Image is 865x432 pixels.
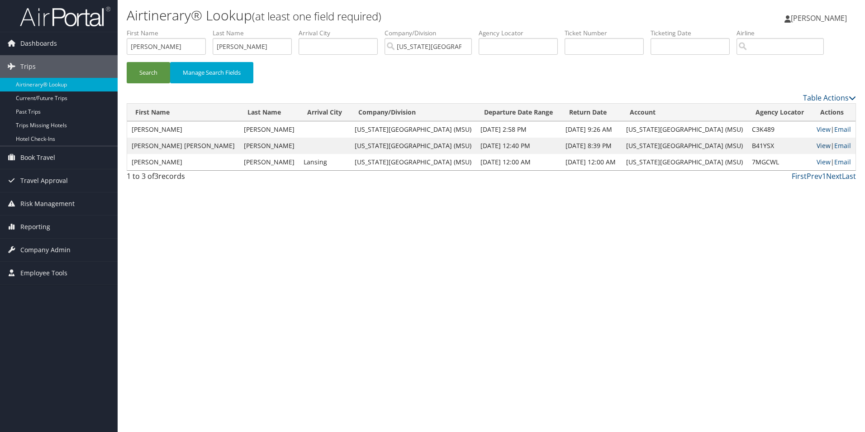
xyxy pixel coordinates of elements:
[154,171,158,181] span: 3
[737,29,831,38] label: Airline
[812,104,855,121] th: Actions
[350,104,476,121] th: Company/Division
[20,55,36,78] span: Trips
[834,141,851,150] a: Email
[20,216,50,238] span: Reporting
[127,6,613,25] h1: Airtinerary® Lookup
[561,121,622,138] td: [DATE] 9:26 AM
[127,29,213,38] label: First Name
[826,171,842,181] a: Next
[747,154,812,170] td: 7MGCWL
[20,239,71,261] span: Company Admin
[622,154,747,170] td: [US_STATE][GEOGRAPHIC_DATA] (MSU)
[817,158,831,166] a: View
[127,138,239,154] td: [PERSON_NAME] [PERSON_NAME]
[651,29,737,38] label: Ticketing Date
[20,262,67,284] span: Employee Tools
[812,154,855,170] td: |
[350,121,476,138] td: [US_STATE][GEOGRAPHIC_DATA] (MSU)
[127,62,170,83] button: Search
[747,121,812,138] td: C3K489
[817,141,831,150] a: View
[299,104,350,121] th: Arrival City: activate to sort column ascending
[239,121,299,138] td: [PERSON_NAME]
[622,104,747,121] th: Account: activate to sort column ascending
[239,138,299,154] td: [PERSON_NAME]
[822,171,826,181] a: 1
[565,29,651,38] label: Ticket Number
[350,138,476,154] td: [US_STATE][GEOGRAPHIC_DATA] (MSU)
[561,138,622,154] td: [DATE] 8:39 PM
[817,125,831,134] a: View
[812,121,855,138] td: |
[622,121,747,138] td: [US_STATE][GEOGRAPHIC_DATA] (MSU)
[561,104,622,121] th: Return Date: activate to sort column ascending
[561,154,622,170] td: [DATE] 12:00 AM
[476,154,561,170] td: [DATE] 12:00 AM
[476,138,561,154] td: [DATE] 12:40 PM
[842,171,856,181] a: Last
[792,171,807,181] a: First
[622,138,747,154] td: [US_STATE][GEOGRAPHIC_DATA] (MSU)
[784,5,856,32] a: [PERSON_NAME]
[239,104,299,121] th: Last Name: activate to sort column ascending
[20,146,55,169] span: Book Travel
[213,29,299,38] label: Last Name
[747,138,812,154] td: B41YSX
[239,154,299,170] td: [PERSON_NAME]
[170,62,253,83] button: Manage Search Fields
[299,154,350,170] td: Lansing
[127,121,239,138] td: [PERSON_NAME]
[20,32,57,55] span: Dashboards
[127,104,239,121] th: First Name: activate to sort column ascending
[479,29,565,38] label: Agency Locator
[803,93,856,103] a: Table Actions
[385,29,479,38] label: Company/Division
[299,29,385,38] label: Arrival City
[252,9,381,24] small: (at least one field required)
[834,125,851,134] a: Email
[20,6,110,27] img: airportal-logo.png
[812,138,855,154] td: |
[476,104,561,121] th: Departure Date Range: activate to sort column ascending
[791,13,847,23] span: [PERSON_NAME]
[747,104,812,121] th: Agency Locator: activate to sort column ascending
[127,154,239,170] td: [PERSON_NAME]
[834,158,851,166] a: Email
[20,192,75,215] span: Risk Management
[807,171,822,181] a: Prev
[20,169,68,192] span: Travel Approval
[350,154,476,170] td: [US_STATE][GEOGRAPHIC_DATA] (MSU)
[476,121,561,138] td: [DATE] 2:58 PM
[127,171,299,186] div: 1 to 3 of records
